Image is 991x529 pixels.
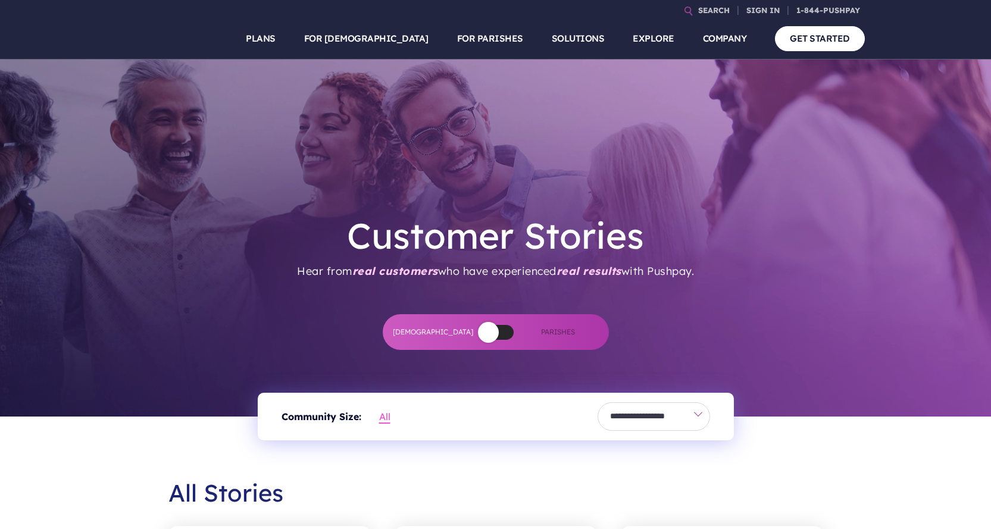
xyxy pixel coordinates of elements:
a: EXPLORE [633,18,674,60]
img: Medium [455,409,485,425]
a: FOR PARISHES [457,18,523,60]
img: Small [408,409,438,425]
img: Mega [550,409,580,425]
span: real customers [352,264,438,278]
a: Small [408,408,438,425]
img: Large [503,409,533,425]
p: Hear from who have experienced with Pushpay. [297,257,694,286]
a: COMPANY [703,18,747,60]
h1: Customer Stories [347,214,644,257]
a: SOLUTIONS [552,18,605,60]
a: Large [503,408,533,425]
a: GET STARTED [775,26,865,51]
a: Extra Large [550,408,580,425]
span: real results [557,264,621,278]
a: Show All [379,408,390,425]
span: Community Size: [282,408,361,425]
a: Medium [455,408,485,425]
h2: All Stories [168,469,823,517]
a: FOR [DEMOGRAPHIC_DATA] [304,18,429,60]
a: PLANS [246,18,276,60]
